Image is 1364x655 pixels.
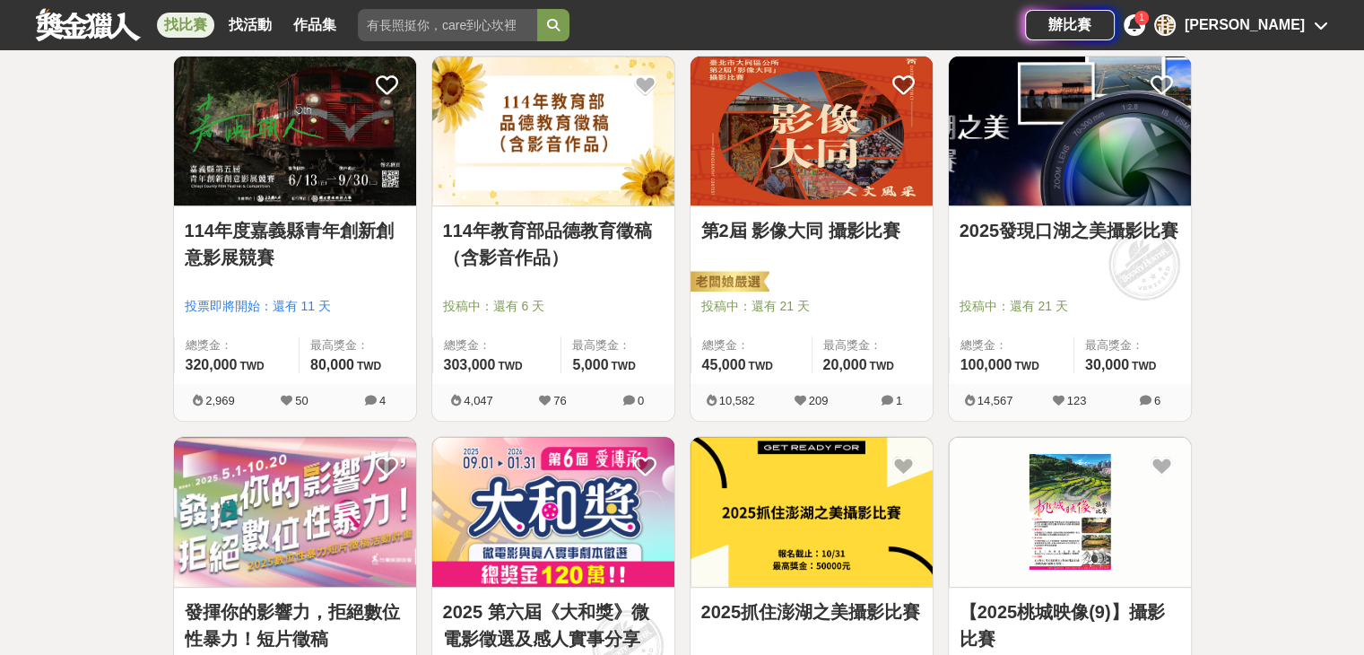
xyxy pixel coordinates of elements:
[896,394,902,407] span: 1
[823,336,922,354] span: 最高獎金：
[432,57,674,206] img: Cover Image
[638,394,644,407] span: 0
[174,57,416,206] img: Cover Image
[823,357,867,372] span: 20,000
[174,437,416,587] img: Cover Image
[1025,10,1115,40] a: 辦比賽
[572,336,663,354] span: 最高獎金：
[960,357,1012,372] span: 100,000
[186,336,288,354] span: 總獎金：
[432,437,674,587] img: Cover Image
[1154,14,1176,36] div: 趙
[1067,394,1087,407] span: 123
[1154,394,1160,407] span: 6
[464,394,493,407] span: 4,047
[357,360,381,372] span: TWD
[1085,357,1129,372] span: 30,000
[286,13,343,38] a: 作品集
[443,297,664,316] span: 投稿中：還有 6 天
[949,437,1191,587] img: Cover Image
[611,360,635,372] span: TWD
[295,394,308,407] span: 50
[702,336,801,354] span: 總獎金：
[1132,360,1156,372] span: TWD
[1185,14,1305,36] div: [PERSON_NAME]
[809,394,829,407] span: 209
[498,360,522,372] span: TWD
[443,217,664,271] a: 114年教育部品德教育徵稿（含影音作品）
[1014,360,1038,372] span: TWD
[444,357,496,372] span: 303,000
[687,270,769,295] img: 老闆娘嚴選
[310,357,354,372] span: 80,000
[185,598,405,652] a: 發揮你的影響力，拒絕數位性暴力！短片徵稿
[949,57,1191,207] a: Cover Image
[977,394,1013,407] span: 14,567
[239,360,264,372] span: TWD
[719,394,755,407] span: 10,582
[960,217,1180,244] a: 2025發現口湖之美攝影比賽
[185,217,405,271] a: 114年度嘉義縣青年創新創意影展競賽
[1085,336,1180,354] span: 最高獎金：
[701,217,922,244] a: 第2屆 影像大同 攝影比賽
[691,57,933,206] img: Cover Image
[432,57,674,207] a: Cover Image
[444,336,551,354] span: 總獎金：
[869,360,893,372] span: TWD
[443,598,664,652] a: 2025 第六屆《大和獎》微電影徵選及感人實事分享
[310,336,405,354] span: 最高獎金：
[174,57,416,207] a: Cover Image
[701,297,922,316] span: 投稿中：還有 21 天
[379,394,386,407] span: 4
[960,598,1180,652] a: 【2025桃城映像(9)】攝影比賽
[572,357,608,372] span: 5,000
[691,437,933,587] img: Cover Image
[691,57,933,207] a: Cover Image
[358,9,537,41] input: 有長照挺你，care到心坎裡！青春出手，拍出照顧 影音徵件活動
[748,360,772,372] span: TWD
[157,13,214,38] a: 找比賽
[553,394,566,407] span: 76
[205,394,235,407] span: 2,969
[702,357,746,372] span: 45,000
[949,57,1191,206] img: Cover Image
[1139,13,1144,22] span: 1
[186,357,238,372] span: 320,000
[222,13,279,38] a: 找活動
[185,297,405,316] span: 投票即將開始：還有 11 天
[960,297,1180,316] span: 投稿中：還有 21 天
[701,598,922,625] a: 2025抓住澎湖之美攝影比賽
[960,336,1063,354] span: 總獎金：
